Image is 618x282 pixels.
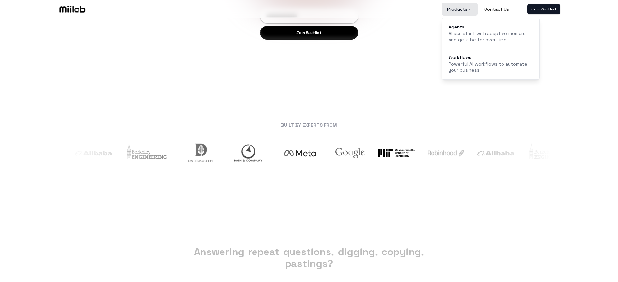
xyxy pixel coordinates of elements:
[449,61,534,74] p: Powerful AI workflows to automate your business
[527,139,572,167] img: Berkeley Engineering
[68,122,550,128] h3: BUILT BY EXPERTS FROM
[232,139,265,167] img: Bain Capital
[445,21,538,47] a: AgentsAI assistant with adaptive memory and gets better over time
[449,55,534,60] div: Workflows
[449,25,534,29] div: Agents
[442,3,514,16] nav: Main
[479,3,514,16] a: Contact Us
[335,139,365,167] img: Google
[445,51,538,78] a: WorkflowsPowerful AI workflows to automate your business
[58,4,87,14] img: Logo
[477,139,514,167] img: Alibaba
[442,3,478,16] button: Products
[75,139,112,167] img: Alibaba
[125,139,169,167] img: Berkeley Engineering
[182,139,219,167] img: Dartmouth
[378,139,415,167] img: MIT
[278,139,322,167] img: Meta
[428,139,464,167] img: Robinhood
[260,26,358,40] button: Join Waitlist
[527,4,560,14] a: Join Waitlist
[449,30,534,43] p: AI assistant with adaptive memory and gets better over time
[442,18,540,80] div: Products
